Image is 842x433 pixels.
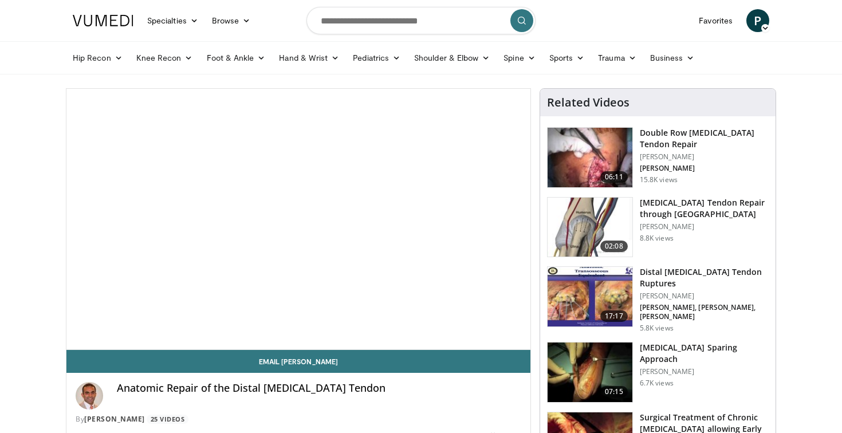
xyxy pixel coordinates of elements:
[548,343,632,402] img: fd82fabf-6965-42bb-9c52-80cde8effe56.150x105_q85_crop-smart_upscale.jpg
[76,414,521,424] div: By
[600,386,628,397] span: 07:15
[547,342,769,403] a: 07:15 [MEDICAL_DATA] Sparing Approach [PERSON_NAME] 6.7K views
[547,96,629,109] h4: Related Videos
[640,379,674,388] p: 6.7K views
[542,46,592,69] a: Sports
[548,198,632,257] img: PE3O6Z9ojHeNSk7H4xMDoxOjA4MTsiGN.150x105_q85_crop-smart_upscale.jpg
[591,46,643,69] a: Trauma
[84,414,145,424] a: [PERSON_NAME]
[407,46,497,69] a: Shoulder & Elbow
[205,9,258,32] a: Browse
[640,164,769,173] p: [PERSON_NAME]
[117,382,521,395] h4: Anatomic Repair of the Distal [MEDICAL_DATA] Tendon
[640,367,769,376] p: [PERSON_NAME]
[66,46,129,69] a: Hip Recon
[640,127,769,150] h3: Double Row [MEDICAL_DATA] Tendon Repair
[640,197,769,220] h3: [MEDICAL_DATA] Tendon Repair through [GEOGRAPHIC_DATA]
[600,310,628,322] span: 17:17
[497,46,542,69] a: Spine
[640,222,769,231] p: [PERSON_NAME]
[66,350,530,373] a: Email [PERSON_NAME]
[640,266,769,289] h3: Distal [MEDICAL_DATA] Tendon Ruptures
[76,382,103,410] img: Avatar
[640,324,674,333] p: 5.8K views
[547,127,769,188] a: 06:11 Double Row [MEDICAL_DATA] Tendon Repair [PERSON_NAME] [PERSON_NAME] 15.8K views
[640,303,769,321] p: [PERSON_NAME], [PERSON_NAME], [PERSON_NAME]
[640,175,678,184] p: 15.8K views
[140,9,205,32] a: Specialties
[600,241,628,252] span: 02:08
[548,128,632,187] img: XzOTlMlQSGUnbGTX5hMDoxOjA4MTtFn1_1.150x105_q85_crop-smart_upscale.jpg
[640,152,769,162] p: [PERSON_NAME]
[200,46,273,69] a: Foot & Ankle
[692,9,739,32] a: Favorites
[147,415,188,424] a: 25 Videos
[600,171,628,183] span: 06:11
[643,46,702,69] a: Business
[272,46,346,69] a: Hand & Wrist
[547,266,769,333] a: 17:17 Distal [MEDICAL_DATA] Tendon Ruptures [PERSON_NAME] [PERSON_NAME], [PERSON_NAME], [PERSON_N...
[640,292,769,301] p: [PERSON_NAME]
[547,197,769,258] a: 02:08 [MEDICAL_DATA] Tendon Repair through [GEOGRAPHIC_DATA] [PERSON_NAME] 8.8K views
[640,342,769,365] h3: [MEDICAL_DATA] Sparing Approach
[129,46,200,69] a: Knee Recon
[306,7,536,34] input: Search topics, interventions
[548,267,632,326] img: xX2wXF35FJtYfXNX4xMDoxOjA4MTsiGN.150x105_q85_crop-smart_upscale.jpg
[346,46,407,69] a: Pediatrics
[66,89,530,350] video-js: Video Player
[640,234,674,243] p: 8.8K views
[746,9,769,32] a: P
[73,15,133,26] img: VuMedi Logo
